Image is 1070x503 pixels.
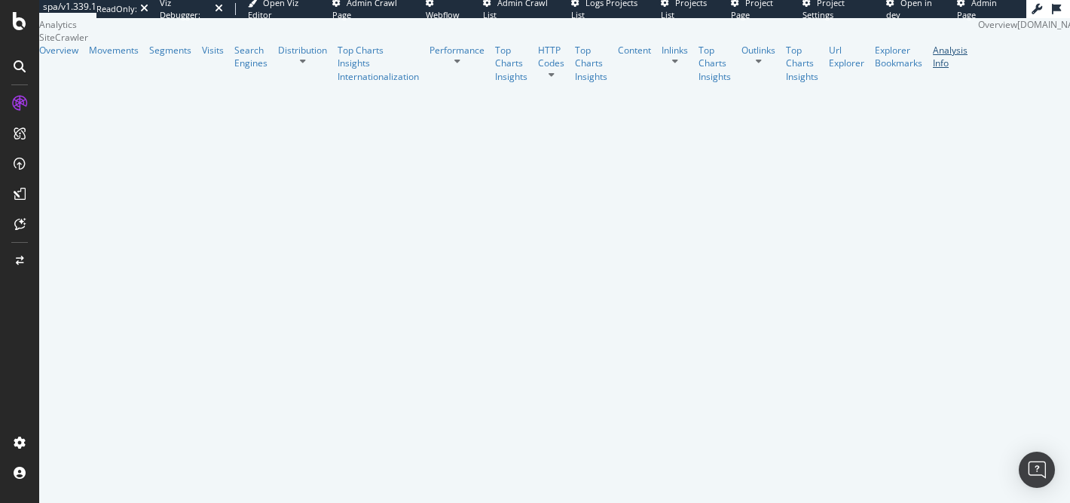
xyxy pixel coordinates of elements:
a: Outlinks [741,44,775,57]
div: Overview [978,18,1017,31]
a: Segments [149,44,191,57]
a: Overview [39,44,78,57]
a: Internationalization [338,70,419,83]
a: Movements [89,44,139,57]
a: Distribution [278,44,327,57]
a: Top Charts [786,44,818,69]
div: Analytics [39,18,978,31]
a: Search Engines [234,44,267,69]
a: Top Charts [495,44,527,69]
a: Top Charts [575,44,607,69]
a: Url Explorer [829,44,864,69]
div: Open Intercom Messenger [1019,452,1055,488]
a: Content [618,44,651,57]
a: Performance [430,44,485,57]
a: Inlinks [662,44,688,57]
a: Analysis Info [933,44,968,69]
a: Explorer Bookmarks [875,44,922,69]
div: SiteCrawler [39,31,978,44]
a: Insights [699,70,731,83]
div: ReadOnly: [96,3,137,15]
a: Visits [202,44,224,57]
a: HTTP Codes [538,44,564,69]
a: Insights [495,70,527,83]
a: Insights [575,70,607,83]
a: Top Charts [699,44,731,69]
a: Insights [338,57,419,69]
span: Webflow [426,9,460,20]
a: Top Charts [338,44,419,57]
a: Insights [786,70,818,83]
